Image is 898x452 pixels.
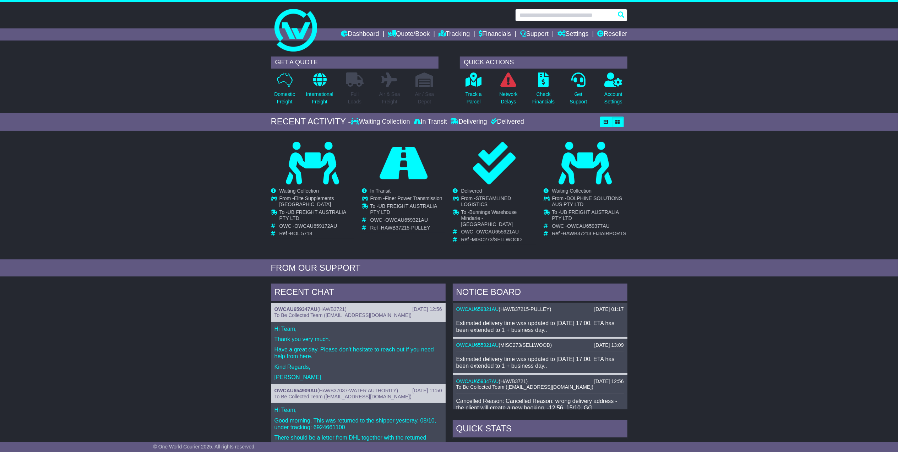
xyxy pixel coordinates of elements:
[532,72,555,109] a: CheckFinancials
[306,91,333,106] p: International Freight
[279,188,319,194] span: Waiting Collection
[456,306,499,312] a: OWCAU659321AU
[153,444,256,450] span: © One World Courier 2025. All rights reserved.
[279,231,354,237] td: Ref -
[456,378,499,384] a: OWCAU659347AU
[415,91,434,106] p: Air / Sea Depot
[370,195,445,203] td: From -
[274,312,412,318] span: To Be Collected Team ([EMAIL_ADDRESS][DOMAIN_NAME])
[552,195,627,209] td: From -
[351,118,412,126] div: Waiting Collection
[379,91,400,106] p: Air & Sea Freight
[412,388,442,394] div: [DATE] 11:50
[412,306,442,312] div: [DATE] 12:56
[594,306,624,312] div: [DATE] 01:17
[346,91,364,106] p: Full Loads
[274,346,442,360] p: Have a great day. Please don't hesitate to reach out if you need help from here.
[594,342,624,348] div: [DATE] 13:09
[274,407,442,413] p: Hi Team,
[385,217,428,223] span: OWCAU659321AU
[604,72,623,109] a: AccountSettings
[271,284,446,303] div: RECENT CHAT
[388,28,430,41] a: Quote/Book
[567,223,610,229] span: OWCAU659377AU
[453,284,627,303] div: NOTICE BOARD
[476,229,519,235] span: OWCAU655921AU
[294,223,337,229] span: OWCAU659172AU
[461,195,511,207] span: STREAMLINED LOGISTICS
[552,223,627,231] td: OWC -
[456,306,624,312] div: ( )
[381,225,430,231] span: HAWB37215-PULLEY
[552,231,627,237] td: Ref -
[274,364,442,370] p: Kind Regards,
[456,398,624,411] p: Cancelled Reason: Cancelled Reason: wrong delivery address -the client will create a new booking....
[306,72,334,109] a: InternationalFreight
[274,336,442,343] p: Thank you very much.
[274,388,442,394] div: ( )
[274,306,317,312] a: OWCAU659347AU
[274,72,295,109] a: DomesticFreight
[500,378,526,384] span: HAWB3721
[456,342,499,348] a: OWCAU655921AU
[552,188,592,194] span: Waiting Collection
[557,28,589,41] a: Settings
[489,118,524,126] div: Delivered
[479,28,511,41] a: Financials
[274,374,442,381] p: [PERSON_NAME]
[456,384,593,390] span: To Be Collected Team ([EMAIL_ADDRESS][DOMAIN_NAME])
[500,342,550,348] span: MISC273/SELLWOOD
[472,237,522,242] span: MISC273/SELLWOOD
[271,56,439,69] div: GET A QUOTE
[594,378,624,384] div: [DATE] 12:56
[274,434,442,448] p: There should be a letter from DHL together with the returned goods, stating the reason.
[274,306,442,312] div: ( )
[274,417,442,431] p: Good morning. This was returned to the shipper yesteray, 08/10, under tracking: 6924661100
[279,223,354,231] td: OWC -
[271,263,627,273] div: FROM OUR SUPPORT
[274,394,412,399] span: To Be Collected Team ([EMAIL_ADDRESS][DOMAIN_NAME])
[460,56,627,69] div: QUICK ACTIONS
[563,231,626,236] span: HAWB37213 FIJIAIRPORTS
[370,203,437,215] span: UB FREIGHT AUSTRALIA PTY LTD
[319,306,345,312] span: HAWB3721
[274,325,442,332] p: Hi Team,
[453,420,627,439] div: Quick Stats
[279,195,334,207] span: Elite Supplements [GEOGRAPHIC_DATA]
[271,117,351,127] div: RECENT ACTIVITY -
[385,195,442,201] span: Finer Power Transmission
[456,378,624,384] div: ( )
[570,91,587,106] p: Get Support
[279,209,346,221] span: UB FREIGHT AUSTRALIA PTY LTD
[499,91,517,106] p: Network Delays
[370,188,391,194] span: In Transit
[370,225,445,231] td: Ref -
[597,28,627,41] a: Reseller
[461,229,536,237] td: OWC -
[279,195,354,209] td: From -
[520,28,549,41] a: Support
[439,28,470,41] a: Tracking
[319,388,397,393] span: HAWB37037-WATER AUTHORITY
[449,118,489,126] div: Delivering
[569,72,587,109] a: GetSupport
[461,188,482,194] span: Delivered
[500,306,550,312] span: HAWB37215-PULLEY
[604,91,622,106] p: Account Settings
[412,118,449,126] div: In Transit
[370,217,445,225] td: OWC -
[552,209,627,223] td: To -
[456,320,624,333] div: Estimated delivery time was updated to [DATE] 17:00. ETA has been extended to 1 + business day..
[341,28,379,41] a: Dashboard
[552,209,619,221] span: UB FREIGHT AUSTRALIA PTY LTD
[552,195,622,207] span: DOLPHINE SOLUTIONS AUS PTY LTD
[465,72,482,109] a: Track aParcel
[456,342,624,348] div: ( )
[532,91,555,106] p: Check Financials
[499,72,518,109] a: NetworkDelays
[290,231,312,236] span: BOL 5718
[466,91,482,106] p: Track a Parcel
[274,91,295,106] p: Domestic Freight
[279,209,354,223] td: To -
[461,209,536,229] td: To -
